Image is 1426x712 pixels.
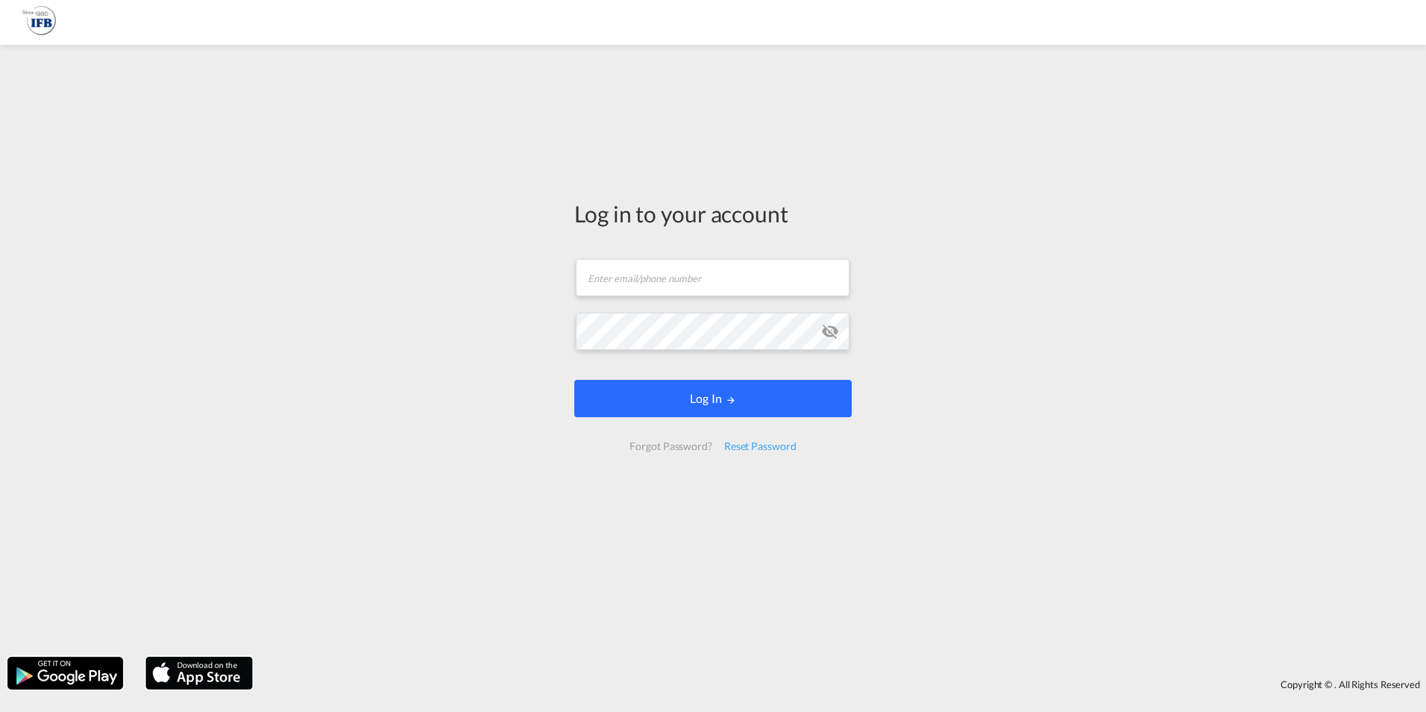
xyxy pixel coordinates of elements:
[821,322,839,340] md-icon: icon-eye-off
[22,6,56,40] img: 1f261f00256b11eeaf3d89493e6660f9.png
[574,380,852,417] button: LOGIN
[624,433,717,460] div: Forgot Password?
[718,433,802,460] div: Reset Password
[144,655,254,691] img: apple.png
[576,259,849,296] input: Enter email/phone number
[260,672,1426,697] div: Copyright © . All Rights Reserved
[574,198,852,229] div: Log in to your account
[6,655,125,691] img: google.png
